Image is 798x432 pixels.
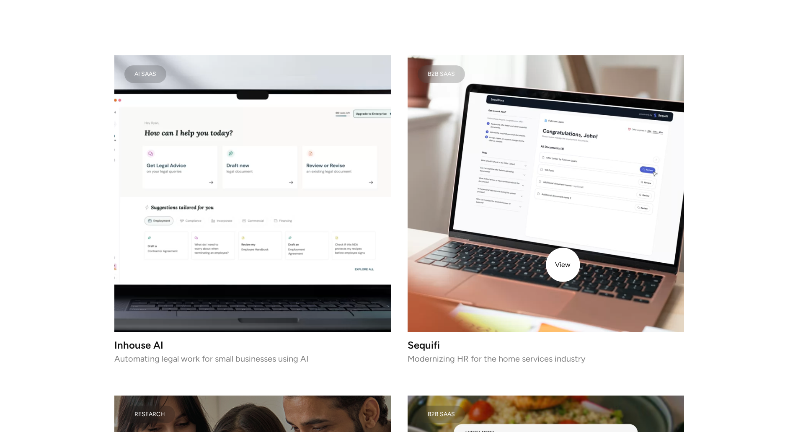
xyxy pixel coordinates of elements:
div: AI SAAS [134,72,156,76]
div: B2B SAAS [428,412,455,416]
h3: Inhouse AI [114,342,391,349]
div: Research [134,412,165,416]
a: AI SAASInhouse AIAutomating legal work for small businesses using AI [114,55,391,362]
div: B2B SaaS [428,72,455,76]
h3: Sequifi [408,342,684,349]
p: Automating legal work for small businesses using AI [114,356,391,362]
p: Modernizing HR for the home services industry [408,356,684,362]
a: B2B SaaSSequifiModernizing HR for the home services industry [408,55,684,362]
